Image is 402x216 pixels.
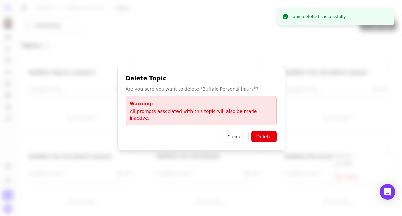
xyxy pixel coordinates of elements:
[130,108,272,121] p: All prompts associated with this topic will also be made inactive.
[130,100,272,107] p: Warning:
[126,74,277,83] h2: Delete Topic
[222,131,248,142] button: Cancel
[126,86,277,92] p: Are you sure you want to delete "Buffalo Personal Injury"?
[251,131,277,142] button: Delete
